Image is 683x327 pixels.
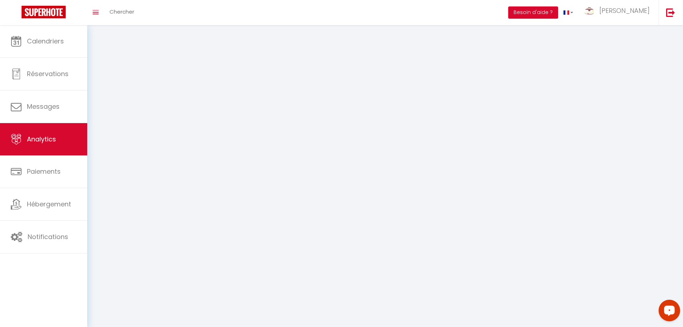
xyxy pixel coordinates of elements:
span: Analytics [27,135,56,144]
img: logout [666,8,675,17]
span: Réservations [27,69,69,78]
span: Calendriers [27,37,64,46]
span: Messages [27,102,60,111]
img: Super Booking [22,6,66,18]
span: Hébergement [27,200,71,209]
span: Chercher [109,8,134,15]
button: Besoin d'aide ? [508,6,558,19]
img: ... [584,7,595,15]
iframe: LiveChat chat widget [653,297,683,327]
span: Notifications [28,232,68,241]
span: Paiements [27,167,61,176]
span: [PERSON_NAME] [599,6,650,15]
